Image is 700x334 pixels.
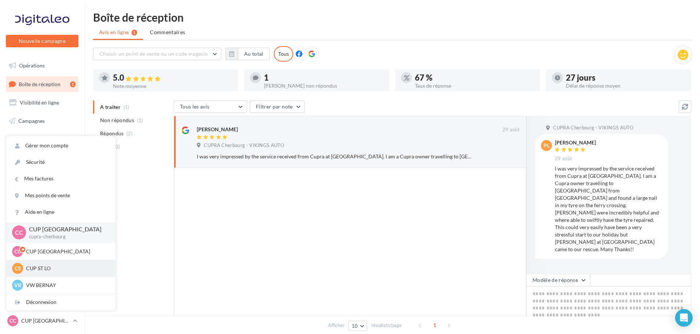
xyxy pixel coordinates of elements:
button: Au total [225,48,270,60]
div: 67 % [415,74,534,82]
span: Non répondus [100,117,134,124]
span: CUPRA Cherbourg - VIKINGS AUTO [204,142,284,149]
div: 1 [70,81,75,87]
div: Tous [274,46,293,62]
div: I was very impressed by the service received from Cupra at [GEOGRAPHIC_DATA]. I am a Cupra owner ... [555,165,662,253]
span: (1) [137,117,143,123]
button: 10 [349,321,367,331]
a: Campagnes [4,113,80,129]
span: (3) [114,144,120,150]
span: CS [15,265,21,272]
a: Opérations [4,58,80,73]
p: VW BERNAY [26,282,107,289]
span: 29 août [502,126,520,133]
button: Filtrer par note [250,100,305,113]
a: Visibilité en ligne [4,95,80,110]
span: CUPRA Cherbourg - VIKINGS AUTO [553,125,633,131]
span: 10 [352,323,358,329]
span: Choisir un point de vente ou un code magasin [99,51,208,57]
span: Répondus [100,130,124,137]
p: cupra-cherbourg [29,234,104,240]
span: Opérations [19,62,45,69]
span: (2) [126,131,133,136]
span: Afficher [328,322,345,329]
button: Tous les avis [174,100,247,113]
button: Choisir un point de vente ou un code magasin [93,48,221,60]
a: Calendrier [4,168,80,183]
a: Médiathèque [4,150,80,165]
span: CC [14,248,21,255]
div: Boîte de réception [93,12,691,23]
a: Boîte de réception1 [4,76,80,92]
span: VB [14,282,21,289]
a: PLV et print personnalisable [4,186,80,208]
div: 1 [264,74,383,82]
p: CUP [GEOGRAPHIC_DATA] [29,225,104,234]
div: Taux de réponse [415,83,534,88]
button: Modèle de réponse [526,274,590,286]
span: PL [544,142,549,149]
a: Gérer mon compte [6,137,115,154]
span: Visibilité en ligne [20,99,59,106]
div: Open Intercom Messenger [675,309,693,327]
button: Nouvelle campagne [6,35,78,47]
span: Boîte de réception [19,81,60,87]
a: Contacts [4,132,80,147]
div: Délai de réponse moyen [566,83,685,88]
a: CC CUP [GEOGRAPHIC_DATA] [6,314,78,328]
span: 29 août [555,155,572,162]
a: Mes factures [6,170,115,187]
p: CUP [GEOGRAPHIC_DATA] [26,248,107,255]
span: Tous les avis [180,103,210,110]
p: CUP ST LO [26,265,107,272]
div: [PERSON_NAME] non répondus [264,83,383,88]
span: 1 [429,319,441,331]
div: Note moyenne [113,84,232,89]
button: Au total [238,48,270,60]
a: Mes points de vente [6,187,115,204]
span: Commentaires [150,29,185,36]
div: [PERSON_NAME] [555,140,596,145]
a: Aide en ligne [6,204,115,220]
span: résultats/page [371,322,402,329]
div: 5.0 [113,74,232,82]
div: [PERSON_NAME] [197,126,238,133]
div: I was very impressed by the service received from Cupra at [GEOGRAPHIC_DATA]. I am a Cupra owner ... [197,153,472,160]
span: CC [10,317,16,324]
a: Campagnes DataOnDemand [4,210,80,232]
a: Sécurité [6,154,115,170]
span: Campagnes [18,118,45,124]
div: 27 jours [566,74,685,82]
p: CUP [GEOGRAPHIC_DATA] [21,317,70,324]
span: CC [15,228,23,237]
div: Déconnexion [6,294,115,311]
